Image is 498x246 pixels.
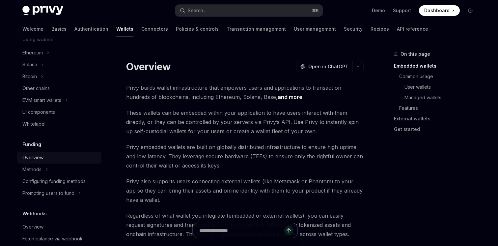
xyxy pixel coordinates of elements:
[176,21,219,37] a: Policies & controls
[17,164,101,175] button: Methods
[401,50,430,58] span: On this page
[17,71,101,82] button: Bitcoin
[393,7,411,14] a: Support
[22,189,74,197] div: Prompting users to fund
[22,235,83,243] div: Fetch balance via webhook
[17,175,101,187] a: Configuring funding methods
[397,21,428,37] a: API reference
[419,5,460,16] a: Dashboard
[394,113,481,124] a: External wallets
[126,177,364,204] span: Privy also supports users connecting external wallets (like Metamask or Phantom) to your app so t...
[278,94,302,101] a: and more
[22,21,43,37] a: Welcome
[188,7,206,15] div: Search...
[116,21,133,37] a: Wallets
[199,223,284,238] input: Ask a question...
[424,7,450,14] span: Dashboard
[17,59,101,71] button: Solana
[22,6,63,15] img: dark logo
[126,83,364,102] span: Privy builds wallet infrastructure that empowers users and applications to transact on hundreds o...
[22,210,47,218] h5: Webhooks
[126,211,364,239] span: Regardless of what wallet you integrate (embedded or external wallets), you can easily request si...
[22,49,43,57] div: Ethereum
[22,61,37,69] div: Solana
[17,118,101,130] a: Whitelabel
[344,21,363,37] a: Security
[126,142,364,170] span: Privy embedded wallets are built on globally distributed infrastructure to ensure high uptime and...
[308,63,348,70] span: Open in ChatGPT
[22,96,61,104] div: EVM smart wallets
[394,71,481,82] a: Common usage
[17,187,101,199] button: Prompting users to fund
[17,221,101,233] a: Overview
[22,177,86,185] div: Configuring funding methods
[394,82,481,92] a: User wallets
[394,124,481,135] a: Get started
[22,73,37,80] div: Bitcoin
[51,21,67,37] a: Basics
[17,47,101,59] button: Ethereum
[296,61,352,72] button: Open in ChatGPT
[465,5,476,16] button: Toggle dark mode
[394,61,481,71] a: Embedded wallets
[74,21,108,37] a: Authentication
[17,106,101,118] a: UI components
[22,223,43,231] div: Overview
[22,84,50,92] div: Other chains
[22,120,45,128] div: Whitelabel
[394,103,481,113] a: Features
[22,108,55,116] div: UI components
[22,166,41,173] div: Methods
[284,226,293,235] button: Send message
[126,108,364,136] span: These wallets can be embedded within your application to have users interact with them directly, ...
[17,233,101,245] a: Fetch balance via webhook
[371,21,389,37] a: Recipes
[22,140,41,148] h5: Funding
[312,8,319,13] span: ⌘ K
[175,5,323,16] button: Search...⌘K
[227,21,286,37] a: Transaction management
[22,154,43,162] div: Overview
[394,92,481,103] a: Managed wallets
[372,7,385,14] a: Demo
[126,61,171,73] h1: Overview
[17,82,101,94] a: Other chains
[141,21,168,37] a: Connectors
[17,94,101,106] button: EVM smart wallets
[17,152,101,164] a: Overview
[294,21,336,37] a: User management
